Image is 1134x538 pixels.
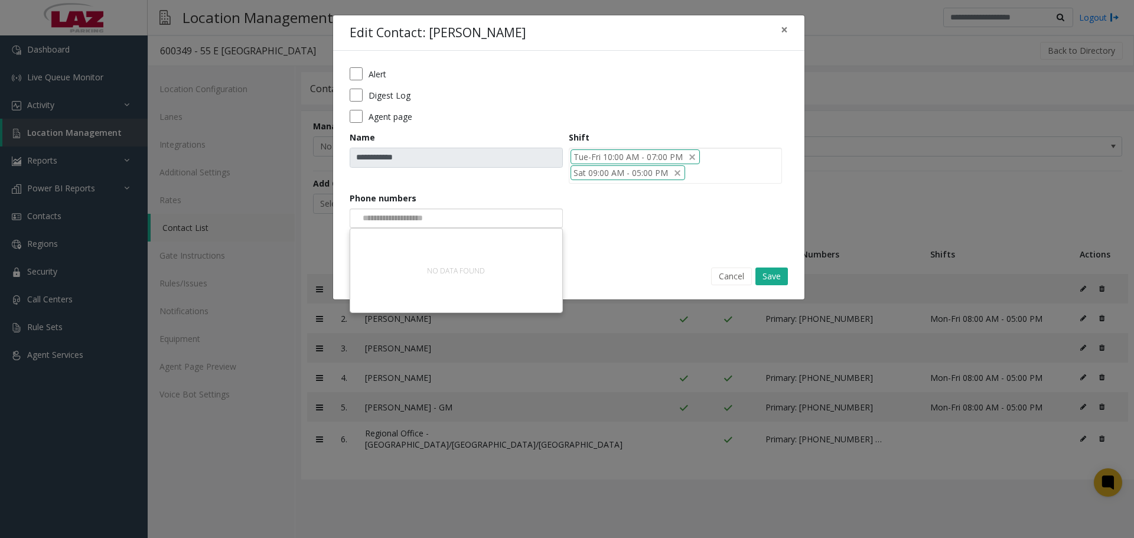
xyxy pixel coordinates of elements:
[369,89,410,102] label: Digest Log
[573,151,683,163] span: Tue-Fri 10:00 AM - 07:00 PM
[755,268,788,285] button: Save
[673,167,682,179] span: delete
[350,131,375,144] label: Name
[711,268,752,285] button: Cancel
[421,259,491,282] div: NO DATA FOUND
[350,192,416,204] label: Phone numbers
[369,68,386,80] label: Alert
[350,209,439,228] input: NO DATA FOUND
[569,131,589,144] label: Shift
[781,21,788,38] span: ×
[573,167,668,179] span: Sat 09:00 AM - 05:00 PM
[350,24,526,43] h4: Edit Contact: [PERSON_NAME]
[687,151,697,163] span: delete
[369,110,412,123] label: Agent page
[773,15,796,44] button: Close
[685,164,700,183] input: NO DATA FOUND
